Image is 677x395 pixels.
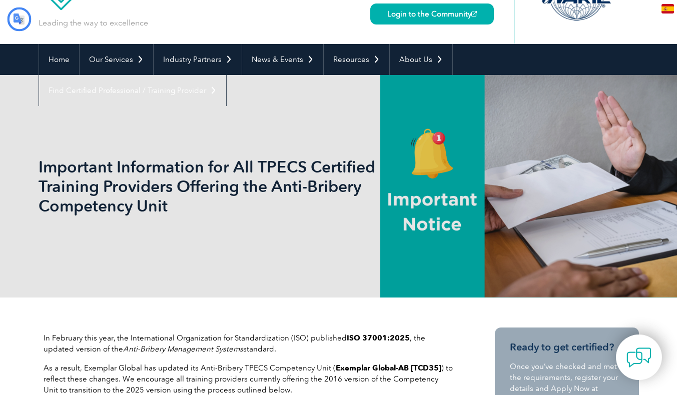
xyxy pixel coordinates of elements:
[390,44,452,75] a: About Us
[242,44,323,75] a: News & Events
[39,75,226,106] a: Find Certified Professional / Training Provider
[154,44,242,75] a: Industry Partners
[39,17,148,28] p: Leading the way to excellence
[471,11,477,16] img: open_square.png
[324,44,389,75] a: Resources
[123,344,243,353] em: Anti-Bribery Management Systems
[44,332,454,354] p: In February this year, the International Organization for Standardization (ISO) published , the u...
[347,333,410,342] strong: ISO 37001:2025
[510,341,624,353] h3: Ready to get certified?
[510,361,624,394] p: Once you’ve checked and met the requirements, register your details and Apply Now at
[80,44,153,75] a: Our Services
[39,157,423,215] h1: Important Information for All TPECS Certified Training Providers Offering the Anti-Bribery Compet...
[39,44,79,75] a: Home
[336,363,441,372] strong: Exemplar Global-AB [TCD35]
[661,4,674,13] img: es
[370,3,494,24] a: Login to the Community
[626,345,651,370] img: contact-chat.png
